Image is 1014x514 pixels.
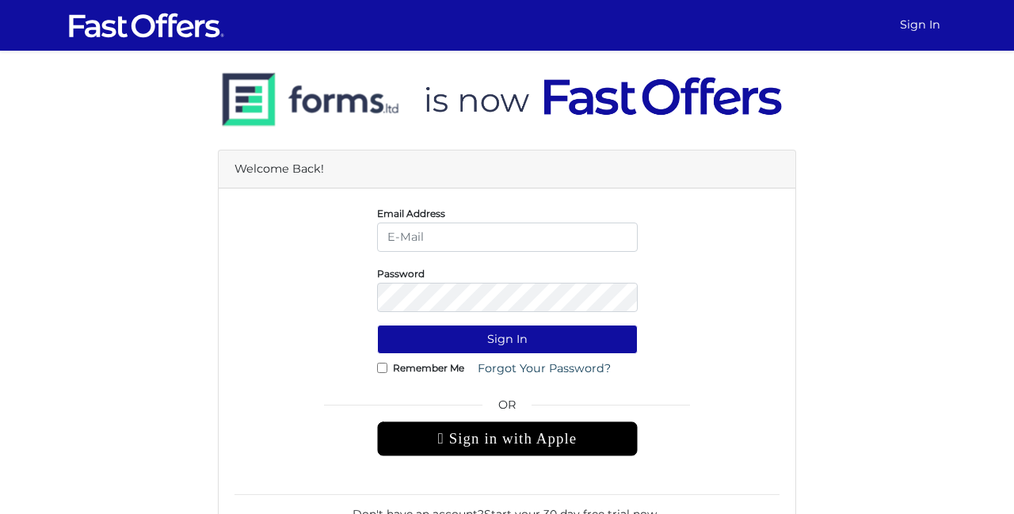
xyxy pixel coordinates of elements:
[377,223,638,252] input: E-Mail
[377,272,425,276] label: Password
[377,421,638,456] div: Sign in with Apple
[377,396,638,421] span: OR
[467,354,621,383] a: Forgot Your Password?
[377,325,638,354] button: Sign In
[377,211,445,215] label: Email Address
[894,10,947,40] a: Sign In
[219,150,795,188] div: Welcome Back!
[393,366,464,370] label: Remember Me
